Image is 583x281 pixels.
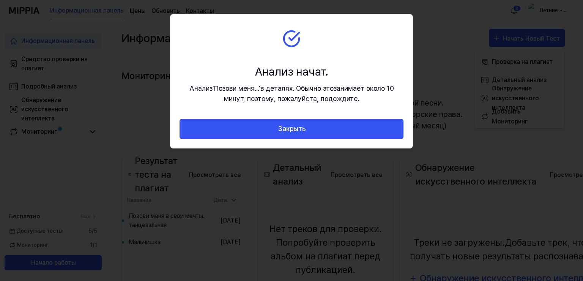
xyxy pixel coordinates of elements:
ya-tr-span: в деталях. Обычно это [260,84,334,92]
ya-tr-span: Анализ начат. [255,65,328,78]
ya-tr-span: Закрыть [278,123,306,134]
ya-tr-span: Анализ [189,84,213,92]
ya-tr-span: ' [213,84,214,92]
ya-tr-span: ' [259,84,260,92]
button: Закрыть [180,119,403,139]
ya-tr-span: Позови меня... [214,84,259,92]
